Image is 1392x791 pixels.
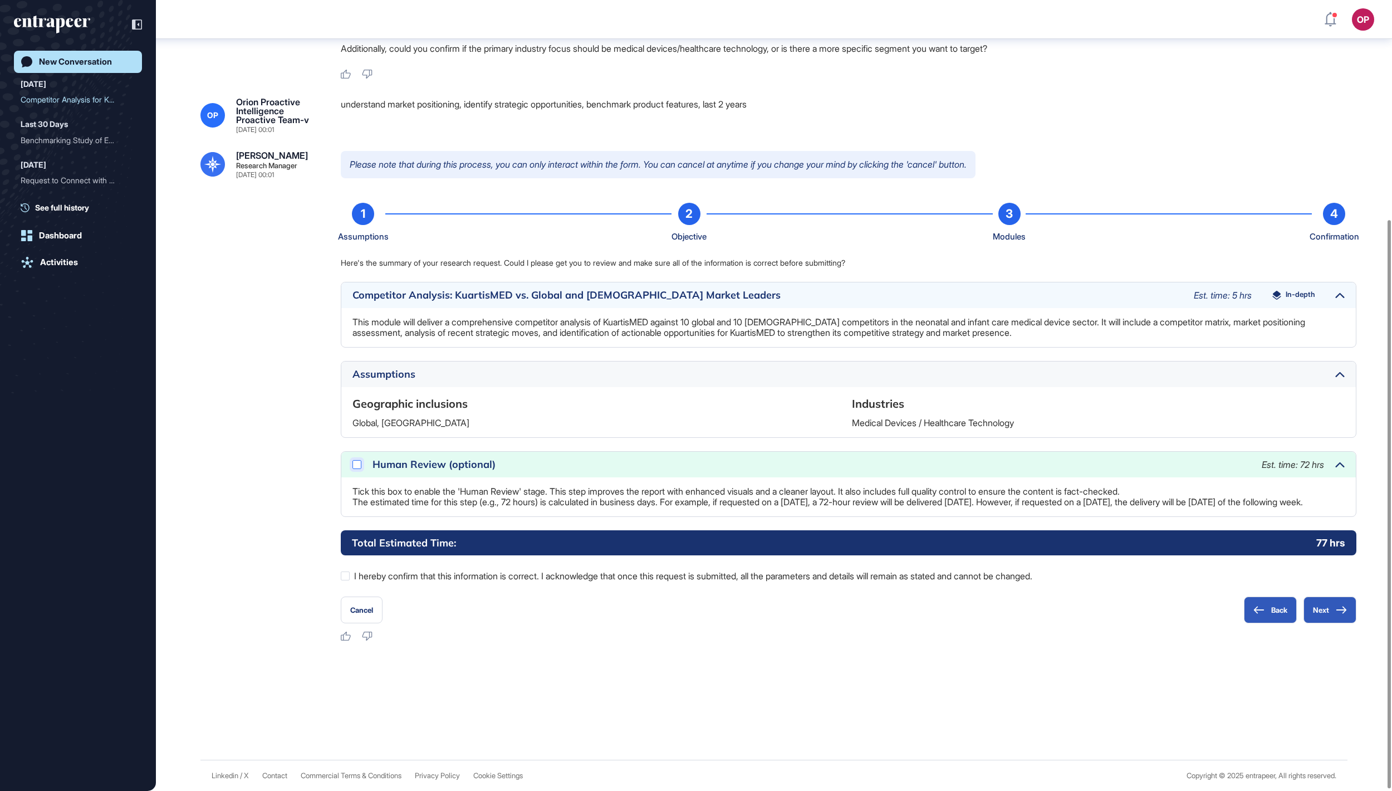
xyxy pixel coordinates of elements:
[1244,597,1297,623] button: Back
[39,231,82,241] div: Dashboard
[998,203,1021,225] div: 3
[852,418,1345,428] p: Medical Devices / Healthcare Technology
[21,131,126,149] div: Benchmarking Study of Ent...
[352,317,1345,338] p: This module will deliver a comprehensive competitor analysis of KuartisMED against 10 global and ...
[852,396,1345,412] h6: Industries
[212,772,238,780] a: Linkedin
[236,151,308,160] div: [PERSON_NAME]
[14,51,142,73] a: New Conversation
[352,418,845,428] p: Global, [GEOGRAPHIC_DATA]
[240,772,242,780] span: /
[352,290,1183,300] div: Competitor Analysis: KuartisMED vs. Global and [DEMOGRAPHIC_DATA] Market Leaders
[21,202,142,213] a: See full history
[21,158,46,172] div: [DATE]
[1262,459,1324,470] span: Est. time: 72 hrs
[341,97,1356,133] div: understand market positioning, identify strategic opportunities, benchmark product features, last...
[21,131,135,149] div: Benchmarking Study of Entrapeer, Gartner, and McKinsey in Innovation Enablement and Management Co...
[21,172,126,189] div: Request to Connect with R...
[372,460,1251,470] div: Human Review (optional)
[21,91,126,109] div: Competitor Analysis for K...
[39,57,112,67] div: New Conversation
[21,172,135,189] div: Request to Connect with Reese
[341,41,1356,56] p: Additionally, could you confirm if the primary industry focus should be medical devices/healthcar...
[341,151,976,179] p: Please note that during this process, you can only interact within the form. You can cancel at an...
[1352,8,1374,31] button: OP
[244,772,249,780] a: X
[14,251,142,274] a: Activities
[236,97,323,124] div: Orion Proactive Intelligence Proactive Team-v
[678,203,700,225] div: 2
[1316,536,1345,550] p: 77 hrs
[35,202,89,213] span: See full history
[352,369,1324,379] div: Assumptions
[1310,230,1359,244] div: Confirmation
[21,118,68,131] div: Last 30 Days
[352,536,456,550] h6: Total Estimated Time:
[341,569,1356,583] label: I hereby confirm that this information is correct. I acknowledge that once this request is submit...
[993,230,1026,244] div: Modules
[14,224,142,247] a: Dashboard
[341,257,1356,268] p: Here's the summary of your research request. Could I please get you to review and make sure all o...
[262,772,287,780] span: Contact
[236,172,274,178] div: [DATE] 00:01
[301,772,401,780] a: Commercial Terms & Conditions
[352,396,845,412] h6: Geographic inclusions
[415,772,460,780] a: Privacy Policy
[352,203,374,225] div: 1
[352,486,1345,507] p: Tick this box to enable the 'Human Review' stage. This step improves the report with enhanced vis...
[672,230,707,244] div: Objective
[1303,597,1356,623] button: Next
[1194,290,1252,301] span: Est. time: 5 hrs
[21,91,135,109] div: Competitor Analysis for Kuartis Med and Its Global and Local Competitors
[236,162,297,169] div: Research Manager
[236,126,274,133] div: [DATE] 00:01
[341,597,383,623] button: Cancel
[1323,203,1345,225] div: 4
[1286,291,1315,300] span: In-depth
[473,772,523,780] a: Cookie Settings
[207,111,218,120] span: OP
[14,16,90,33] div: entrapeer-logo
[338,230,389,244] div: Assumptions
[40,257,78,267] div: Activities
[21,77,46,91] div: [DATE]
[1187,772,1336,780] div: Copyright © 2025 entrapeer, All rights reserved.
